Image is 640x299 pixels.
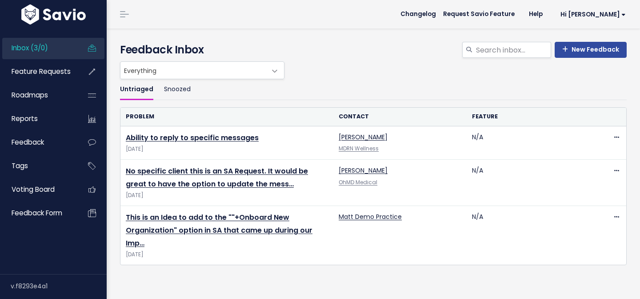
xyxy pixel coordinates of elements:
[550,8,633,21] a: Hi [PERSON_NAME]
[467,160,600,206] td: N/A
[12,161,28,170] span: Tags
[2,156,74,176] a: Tags
[126,191,328,200] span: [DATE]
[2,61,74,82] a: Feature Requests
[120,62,266,79] span: Everything
[12,137,44,147] span: Feedback
[467,126,600,160] td: N/A
[120,79,627,100] ul: Filter feature requests
[400,11,436,17] span: Changelog
[19,4,88,24] img: logo-white.9d6f32f41409.svg
[126,250,328,259] span: [DATE]
[436,8,522,21] a: Request Savio Feature
[339,145,379,152] a: MDRN Wellness
[2,85,74,105] a: Roadmaps
[12,43,48,53] span: Inbox (3/0)
[555,42,627,58] a: New Feedback
[12,185,55,194] span: Voting Board
[126,166,308,189] a: No specific client this is an SA Request. It would be great to have the option to update the mess…
[333,108,466,126] th: Contact
[339,212,402,221] a: Matt Demo Practice
[339,166,388,175] a: [PERSON_NAME]
[126,133,259,143] a: Ability to reply to specific messages
[12,90,48,100] span: Roadmaps
[2,132,74,153] a: Feedback
[339,133,388,141] a: [PERSON_NAME]
[11,275,107,298] div: v.f8293e4a1
[12,114,38,123] span: Reports
[2,179,74,200] a: Voting Board
[12,208,62,218] span: Feedback form
[522,8,550,21] a: Help
[467,206,600,265] td: N/A
[339,179,377,186] a: OhMD Medical
[12,67,71,76] span: Feature Requests
[467,108,600,126] th: Feature
[120,108,333,126] th: Problem
[164,79,191,100] a: Snoozed
[126,212,312,248] a: This is an Idea to add to the ""+Onboard New Organization" option in SA that came up during our Imp…
[120,61,284,79] span: Everything
[2,109,74,129] a: Reports
[2,38,74,58] a: Inbox (3/0)
[475,42,551,58] input: Search inbox...
[560,11,626,18] span: Hi [PERSON_NAME]
[120,42,627,58] h4: Feedback Inbox
[126,145,328,154] span: [DATE]
[2,203,74,223] a: Feedback form
[120,79,153,100] a: Untriaged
